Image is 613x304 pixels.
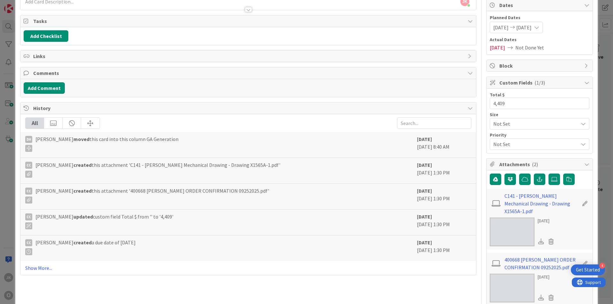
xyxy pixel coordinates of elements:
[516,24,532,31] span: [DATE]
[73,188,92,194] b: created
[490,14,589,21] span: Planned Dates
[576,267,600,273] div: Get Started
[499,160,581,168] span: Attachments
[35,239,136,255] span: [PERSON_NAME] a due date of [DATE]
[417,162,432,168] b: [DATE]
[499,1,581,9] span: Dates
[571,264,605,275] div: Open Get Started checklist, remaining modules: 4
[417,135,471,154] div: [DATE] 8:40 AM
[493,24,509,31] span: [DATE]
[490,133,589,137] div: Priority
[490,92,505,98] label: Total $
[534,79,545,86] span: ( 1/3 )
[35,135,178,152] span: [PERSON_NAME] this card into this column GA Generation
[417,239,471,258] div: [DATE] 1:30 PM
[599,263,605,269] div: 4
[24,30,68,42] button: Add Checklist
[35,213,173,229] span: [PERSON_NAME] custom field Total $ from '' to '4,409'
[493,119,575,128] span: Not Set
[504,256,579,271] a: 400668 [PERSON_NAME] ORDER CONFIRMATION 09252025.pdf
[397,117,471,129] input: Search...
[538,237,545,246] div: Download
[25,188,32,195] div: CC
[35,187,269,204] span: [PERSON_NAME] this attachment '400668 [PERSON_NAME] ORDER CONFIRMATION 09252025.pdf'
[73,162,92,168] b: created
[33,17,465,25] span: Tasks
[73,136,89,142] b: moved
[25,239,32,246] div: CC
[25,136,32,143] div: DH
[25,162,32,169] div: CC
[490,36,589,43] span: Actual Dates
[33,104,465,112] span: History
[417,213,432,220] b: [DATE]
[25,213,32,220] div: CC
[25,264,471,272] a: Show More...
[538,274,556,280] div: [DATE]
[417,213,471,232] div: [DATE] 1:30 PM
[73,213,93,220] b: updated
[417,187,471,206] div: [DATE] 1:30 PM
[417,188,432,194] b: [DATE]
[493,140,575,149] span: Not Set
[13,1,29,9] span: Support
[26,118,44,129] div: All
[499,79,581,86] span: Custom Fields
[33,69,465,77] span: Comments
[417,136,432,142] b: [DATE]
[538,293,545,302] div: Download
[33,52,465,60] span: Links
[532,161,538,167] span: ( 2 )
[504,192,579,215] a: C141 - [PERSON_NAME] Mechanical Drawing - Drawing X1565A-1.pdf
[490,112,589,117] div: Size
[24,82,65,94] button: Add Comment
[417,239,432,246] b: [DATE]
[515,44,544,51] span: Not Done Yet
[73,239,92,246] b: created
[499,62,581,70] span: Block
[538,218,556,224] div: [DATE]
[417,161,471,180] div: [DATE] 1:30 PM
[35,161,280,178] span: [PERSON_NAME] this attachment 'C141 - [PERSON_NAME] Mechanical Drawing - Drawing X1565A-1.pdf'
[490,44,505,51] span: [DATE]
